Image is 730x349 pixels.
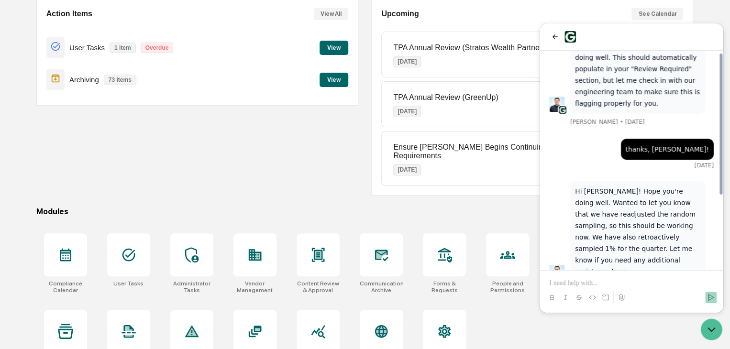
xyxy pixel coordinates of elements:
div: Forms & Requests [423,280,466,294]
p: [DATE] [393,106,421,117]
button: View [320,41,348,55]
div: Content Review & Approval [297,280,340,294]
button: View [320,73,348,87]
h2: Action Items [46,10,92,18]
p: 73 items [104,75,136,85]
p: 1 item [110,43,136,53]
p: Ensure [PERSON_NAME] Begins Continuing Education (CE) Requirements [393,143,642,160]
p: Overdue [141,43,174,53]
button: View All [314,8,348,20]
p: Archiving [69,76,99,84]
p: TPA Annual Review (GreenUp) [393,93,498,102]
div: Modules [36,207,693,216]
button: See Calendar [631,8,683,20]
div: Communications Archive [360,280,403,294]
div: Administrator Tasks [170,280,213,294]
div: User Tasks [113,280,144,287]
p: TPA Annual Review (Stratos Wealth Partners) [393,44,548,52]
div: People and Permissions [486,280,529,294]
a: View [320,75,348,84]
iframe: Customer support window [540,23,723,313]
div: Compliance Calendar [44,280,87,294]
p: [DATE] [393,164,421,175]
a: View [320,43,348,52]
p: [DATE] [393,56,421,67]
iframe: Open customer support [699,317,725,343]
h2: Upcoming [381,10,419,18]
div: Vendor Management [233,280,277,294]
p: User Tasks [69,44,105,52]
